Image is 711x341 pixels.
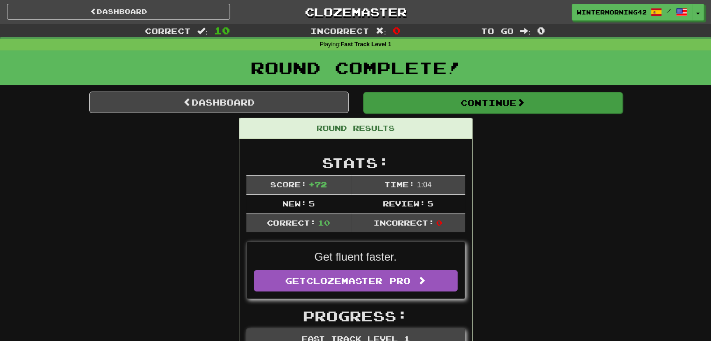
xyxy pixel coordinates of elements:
[246,308,465,324] h2: Progress:
[7,4,230,20] a: Dashboard
[89,92,349,113] a: Dashboard
[3,58,708,77] h1: Round Complete!
[384,180,415,189] span: Time:
[436,218,442,227] span: 0
[309,180,327,189] span: + 72
[310,26,369,36] span: Incorrect
[254,249,458,265] p: Get fluent faster.
[373,218,434,227] span: Incorrect:
[282,199,307,208] span: New:
[270,180,307,189] span: Score:
[341,41,392,48] strong: Fast Track Level 1
[197,27,208,35] span: :
[363,92,623,114] button: Continue
[520,27,531,35] span: :
[244,4,467,20] a: Clozemaster
[572,4,692,21] a: WinterMorning4201 /
[306,276,410,286] span: Clozemaster Pro
[214,25,230,36] span: 10
[309,199,315,208] span: 5
[318,218,330,227] span: 10
[267,218,316,227] span: Correct:
[667,7,671,14] span: /
[481,26,514,36] span: To go
[239,118,472,139] div: Round Results
[246,155,465,170] h2: Stats:
[145,26,191,36] span: Correct
[376,27,386,35] span: :
[382,199,425,208] span: Review:
[254,270,458,291] a: GetClozemaster Pro
[577,8,646,16] span: WinterMorning4201
[537,25,545,36] span: 0
[417,181,431,189] span: 1 : 0 4
[427,199,433,208] span: 5
[393,25,401,36] span: 0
